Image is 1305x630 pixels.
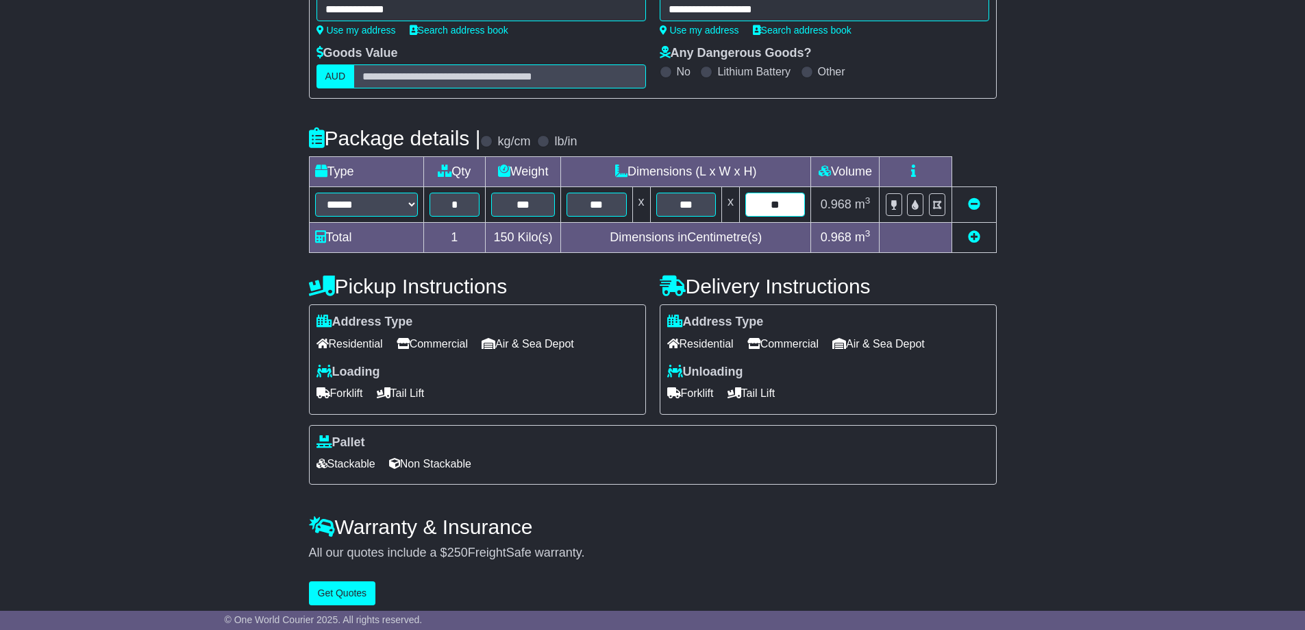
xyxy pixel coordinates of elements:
[316,365,380,380] label: Loading
[309,275,646,298] h4: Pickup Instructions
[316,46,398,61] label: Goods Value
[811,157,880,187] td: Volume
[832,333,925,354] span: Air & Sea Depot
[377,383,425,404] span: Tail Lift
[497,134,530,149] label: kg/cm
[397,333,468,354] span: Commercial
[389,453,471,474] span: Non Stackable
[818,65,845,78] label: Other
[968,197,980,211] a: Remove this item
[309,516,997,538] h4: Warranty & Insurance
[486,157,561,187] td: Weight
[667,333,734,354] span: Residential
[316,25,396,36] a: Use my address
[728,383,775,404] span: Tail Lift
[316,333,383,354] span: Residential
[821,197,852,211] span: 0.968
[309,546,997,561] div: All our quotes include a $ FreightSafe warranty.
[865,195,871,206] sup: 3
[309,157,423,187] td: Type
[309,127,481,149] h4: Package details |
[865,228,871,239] sup: 3
[554,134,577,149] label: lb/in
[721,187,739,223] td: x
[316,64,355,88] label: AUD
[486,223,561,253] td: Kilo(s)
[667,315,764,330] label: Address Type
[410,25,508,36] a: Search address book
[494,230,514,244] span: 150
[968,230,980,244] a: Add new item
[855,230,871,244] span: m
[447,546,468,559] span: 250
[632,187,650,223] td: x
[855,197,871,211] span: m
[821,230,852,244] span: 0.968
[561,223,811,253] td: Dimensions in Centimetre(s)
[660,275,997,298] h4: Delivery Instructions
[225,614,423,625] span: © One World Courier 2025. All rights reserved.
[309,223,423,253] td: Total
[660,25,739,36] a: Use my address
[316,453,375,474] span: Stackable
[667,383,714,404] span: Forklift
[309,581,376,605] button: Get Quotes
[423,157,486,187] td: Qty
[717,65,791,78] label: Lithium Battery
[753,25,852,36] a: Search address book
[667,365,743,380] label: Unloading
[316,435,365,450] label: Pallet
[561,157,811,187] td: Dimensions (L x W x H)
[423,223,486,253] td: 1
[482,333,574,354] span: Air & Sea Depot
[316,315,413,330] label: Address Type
[747,333,819,354] span: Commercial
[660,46,812,61] label: Any Dangerous Goods?
[316,383,363,404] span: Forklift
[677,65,691,78] label: No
